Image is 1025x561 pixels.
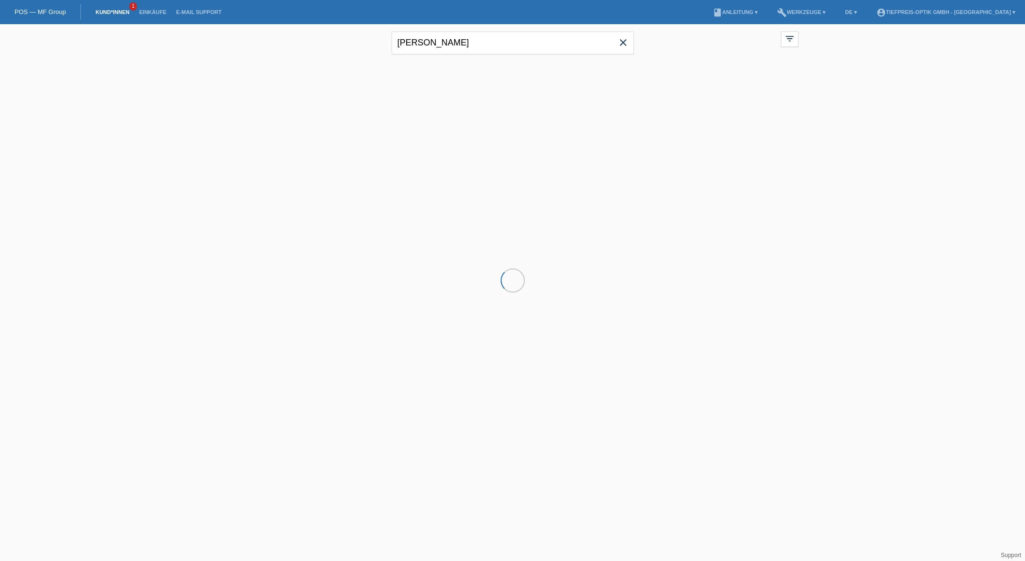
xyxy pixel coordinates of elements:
[134,9,171,15] a: Einkäufe
[617,37,629,48] i: close
[784,33,795,44] i: filter_list
[1001,552,1021,559] a: Support
[841,9,862,15] a: DE ▾
[872,9,1020,15] a: account_circleTiefpreis-Optik GmbH - [GEOGRAPHIC_DATA] ▾
[772,9,831,15] a: buildWerkzeuge ▾
[171,9,227,15] a: E-Mail Support
[708,9,763,15] a: bookAnleitung ▾
[91,9,134,15] a: Kund*innen
[777,8,787,17] i: build
[876,8,886,17] i: account_circle
[129,2,137,11] span: 1
[713,8,722,17] i: book
[15,8,66,15] a: POS — MF Group
[392,31,634,54] input: Suche...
